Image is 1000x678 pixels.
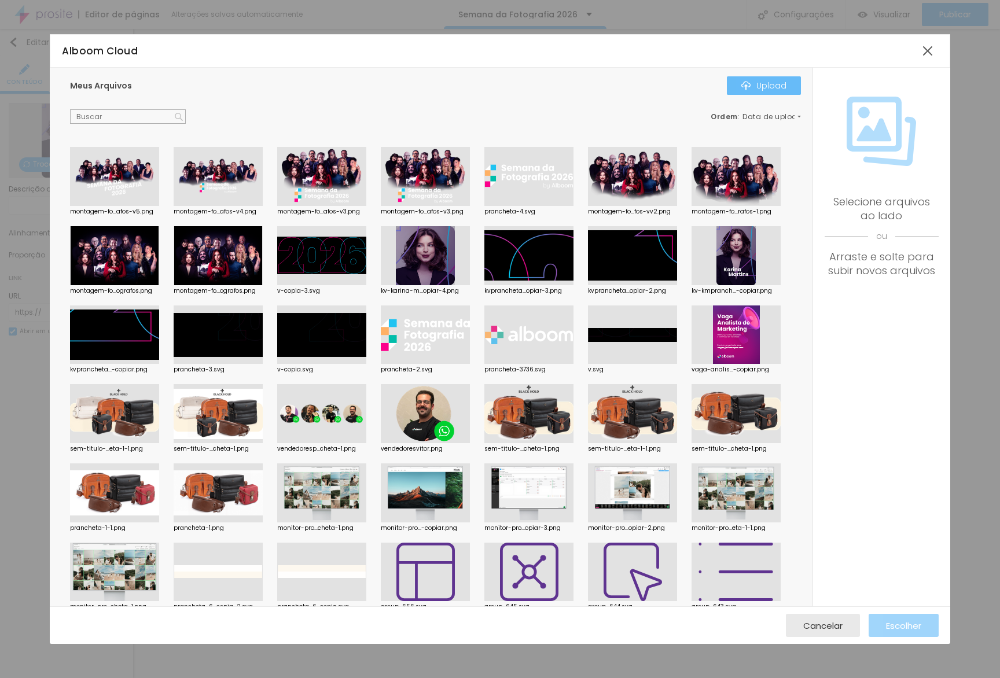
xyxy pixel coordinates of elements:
[277,525,366,531] div: monitor-pro...cheta-1.png
[381,446,470,452] div: vendedoresvitor.png
[869,614,939,637] button: Escolher
[174,604,263,610] div: prancheta-6...copia-2.svg
[174,446,263,452] div: sem-titulo-...cheta-1.png
[381,288,470,294] div: kv-karina-m...opiar-4.png
[588,604,677,610] div: group-644.svg
[174,367,263,373] div: prancheta-3.svg
[692,209,781,215] div: montagem-fo...rafos-1.png
[588,209,677,215] div: montagem-fo...fos-vv2.png
[786,614,860,637] button: Cancelar
[803,621,843,631] span: Cancelar
[381,604,470,610] div: group-656.svg
[692,367,781,373] div: vaga-analis...-copiar.png
[711,113,801,120] div: :
[484,604,573,610] div: group-645.svg
[277,604,366,610] div: prancheta-6-copia.svg
[381,525,470,531] div: monitor-pro...-copiar.png
[484,446,573,452] div: sem-titulo-...cheta-1.png
[727,76,801,95] button: IconeUpload
[484,288,573,294] div: kvprancheta...opiar-3.png
[70,209,159,215] div: montagem-fo...afos-v5.png
[174,209,263,215] div: montagem-fo...afos-v4.png
[825,195,938,278] div: Selecione arquivos ao lado Arraste e solte para subir novos arquivos
[692,446,781,452] div: sem-titulo-...cheta-1.png
[588,525,677,531] div: monitor-pro...opiar-2.png
[277,367,366,373] div: v-copia.svg
[484,525,573,531] div: monitor-pro...opiar-3.png
[277,209,366,215] div: montagem-fo...afos-v3.png
[70,109,186,124] input: Buscar
[741,81,751,90] img: Icone
[277,446,366,452] div: vendedoresp...cheta-1.png
[692,525,781,531] div: monitor-pro...eta-1-1.png
[70,288,159,294] div: montagem-fo...ografos.png
[741,81,786,90] div: Upload
[62,44,138,58] span: Alboom Cloud
[70,446,159,452] div: sem-titulo-...eta-1-1.png
[70,80,132,91] span: Meus Arquivos
[825,223,938,250] span: ou
[175,113,183,121] img: Icone
[692,288,781,294] div: kv-kmpranch...-copiar.png
[70,525,159,531] div: prancheta-1-1.png
[484,367,573,373] div: prancheta-3736.svg
[692,604,781,610] div: group-643.svg
[588,446,677,452] div: sem-titulo-...eta-1-1.png
[886,621,921,631] span: Escolher
[70,367,159,373] div: kvprancheta...-copiar.png
[381,367,470,373] div: prancheta-2.svg
[381,209,470,215] div: montagem-fo...afos-v3.png
[588,288,677,294] div: kvprancheta...opiar-2.png
[174,288,263,294] div: montagem-fo...ografos.png
[847,97,916,166] img: Icone
[174,525,263,531] div: prancheta-1.png
[277,288,366,294] div: v-copia-3.svg
[484,209,573,215] div: prancheta-4.svg
[711,112,738,121] span: Ordem
[742,113,803,120] span: Data de upload
[588,367,677,373] div: v.svg
[70,604,159,610] div: monitor-pro...cheta-1.png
